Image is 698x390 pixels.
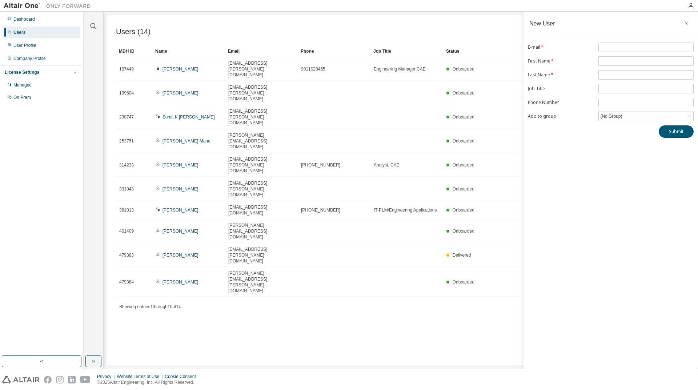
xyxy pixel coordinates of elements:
[119,279,134,285] span: 479384
[119,114,134,120] span: 238747
[163,91,198,96] a: [PERSON_NAME]
[119,228,134,234] span: 401409
[453,162,474,168] span: Onboarded
[13,82,32,88] div: Managed
[56,376,64,383] img: instagram.svg
[119,304,181,309] span: Showing entries 1 through 10 of 14
[119,138,134,144] span: 253751
[453,138,474,144] span: Onboarded
[374,66,426,72] span: Engineering Manager CAE
[119,90,134,96] span: 199604
[13,95,31,100] div: On Prem
[228,222,294,240] span: [PERSON_NAME][EMAIL_ADDRESS][DOMAIN_NAME]
[453,280,474,285] span: Onboarded
[528,44,594,50] label: E-mail
[13,29,25,35] div: Users
[13,16,35,22] div: Dashboard
[228,45,295,57] div: Email
[119,45,149,57] div: MDH ID
[68,376,76,383] img: linkedin.svg
[453,208,474,213] span: Onboarded
[163,280,198,285] a: [PERSON_NAME]
[163,186,198,192] a: [PERSON_NAME]
[5,69,39,75] div: License Settings
[301,207,340,213] span: [PHONE_NUMBER]
[453,114,474,120] span: Onboarded
[116,28,151,36] span: Users (14)
[453,253,471,258] span: Delivered
[228,60,294,78] span: [EMAIL_ADDRESS][PERSON_NAME][DOMAIN_NAME]
[163,67,198,72] a: [PERSON_NAME]
[119,252,134,258] span: 479383
[80,376,91,383] img: youtube.svg
[301,162,340,168] span: [PHONE_NUMBER]
[228,204,294,216] span: [EMAIL_ADDRESS][DOMAIN_NAME]
[228,270,294,294] span: [PERSON_NAME][EMAIL_ADDRESS][PERSON_NAME][DOMAIN_NAME]
[97,374,117,379] div: Privacy
[599,112,693,121] div: (No Group)
[528,100,594,105] label: Phone Number
[13,56,46,61] div: Company Profile
[528,86,594,92] label: Job Title
[453,186,474,192] span: Onboarded
[528,72,594,78] label: Last Name
[446,45,648,57] div: Status
[163,208,198,213] a: [PERSON_NAME]
[119,66,134,72] span: 197449
[163,162,198,168] a: [PERSON_NAME]
[528,113,594,119] label: Add to group
[119,186,134,192] span: 331043
[374,162,400,168] span: Analyst, CAE
[374,207,437,213] span: IT-PLM/Engineering Applications
[119,207,134,213] span: 381013
[163,253,198,258] a: [PERSON_NAME]
[659,125,694,138] button: Submit
[163,229,198,234] a: [PERSON_NAME]
[453,67,474,72] span: Onboarded
[528,58,594,64] label: First Name
[529,20,555,26] div: New User
[163,138,210,144] a: [PERSON_NAME] Mane
[228,180,294,198] span: [EMAIL_ADDRESS][PERSON_NAME][DOMAIN_NAME]
[453,91,474,96] span: Onboarded
[165,374,200,379] div: Cookie Consent
[228,156,294,174] span: [EMAIL_ADDRESS][PERSON_NAME][DOMAIN_NAME]
[228,246,294,264] span: [EMAIL_ADDRESS][PERSON_NAME][DOMAIN_NAME]
[228,84,294,102] span: [EMAIL_ADDRESS][PERSON_NAME][DOMAIN_NAME]
[453,229,474,234] span: Onboarded
[119,162,134,168] span: 314233
[2,376,40,383] img: altair_logo.svg
[44,376,52,383] img: facebook.svg
[4,2,95,9] img: Altair One
[599,112,623,120] div: (No Group)
[97,379,200,386] p: © 2025 Altair Engineering, Inc. All Rights Reserved.
[301,66,325,72] span: 9011028465
[163,114,215,120] a: Sumit.K [PERSON_NAME]
[13,43,36,48] div: User Profile
[117,374,165,379] div: Website Terms of Use
[228,132,294,150] span: [PERSON_NAME][EMAIL_ADDRESS][DOMAIN_NAME]
[228,108,294,126] span: [EMAIL_ADDRESS][PERSON_NAME][DOMAIN_NAME]
[373,45,440,57] div: Job Title
[155,45,222,57] div: Name
[301,45,368,57] div: Phone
